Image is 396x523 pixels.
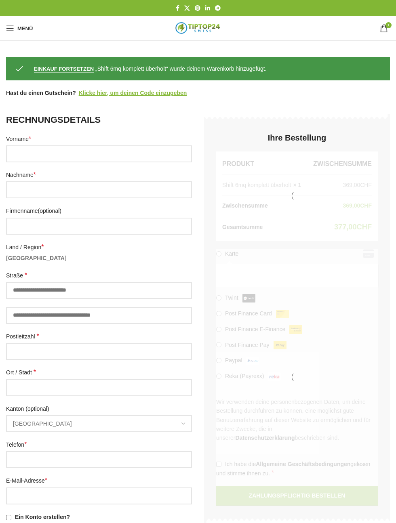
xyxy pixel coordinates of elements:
label: Kanton [6,404,192,413]
a: Pinterest Social Link [192,3,203,14]
label: E-Mail-Adresse [6,476,192,485]
label: Ort / Stadt [6,368,192,377]
a: Telegram Social Link [213,3,223,14]
a: Mobiles Menü öffnen [2,20,37,36]
div: Hast du einen Gutschein? [6,88,187,97]
span: Ein Konto erstellen? [15,514,70,520]
span: Menü [17,26,33,31]
a: Facebook Social Link [173,3,182,14]
a: Logo der Website [168,25,228,31]
label: Telefon [6,440,192,449]
span: Kanton [6,415,192,432]
label: Nachname [6,170,192,179]
a: X Social Link [182,3,192,14]
h3: Rechnungsdetails [6,114,192,126]
label: Vorname [6,134,192,143]
h4: Ihre Bestellung [268,132,326,143]
a: Einkauf fortsetzen [34,66,94,73]
span: 1 [385,22,392,28]
label: Postleitzahl [6,332,192,341]
span: (optional) [38,208,61,214]
div: „Shift 6mq komplett überholt“ wurde deinem Warenkorb hinzugefügt. [6,57,390,80]
label: Straße [6,271,192,280]
a: LinkedIn Social Link [203,3,213,14]
span: Bern [7,416,191,431]
strong: [GEOGRAPHIC_DATA] [6,255,67,261]
label: Land / Region [6,243,192,252]
label: Firmenname [6,206,192,215]
a: Gutscheincode eingeben [79,88,187,97]
a: 1 [376,20,392,36]
span: (optional) [25,405,49,412]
